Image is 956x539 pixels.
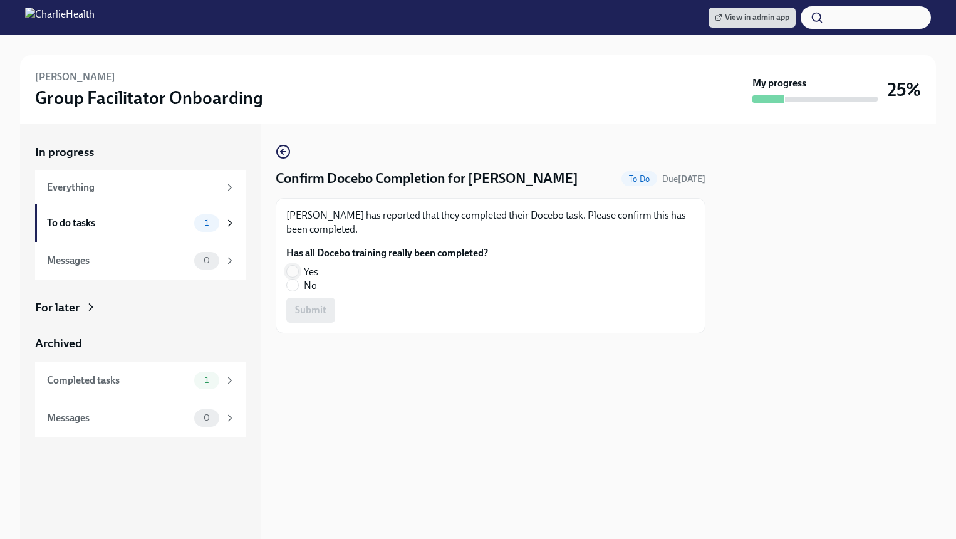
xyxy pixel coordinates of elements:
[709,8,796,28] a: View in admin app
[35,144,246,160] a: In progress
[35,399,246,437] a: Messages0
[35,300,246,316] a: For later
[47,216,189,230] div: To do tasks
[276,169,578,188] h4: Confirm Docebo Completion for [PERSON_NAME]
[35,362,246,399] a: Completed tasks1
[621,174,657,184] span: To Do
[662,174,705,184] span: Due
[47,254,189,268] div: Messages
[35,335,246,352] a: Archived
[197,375,216,385] span: 1
[47,374,189,387] div: Completed tasks
[47,181,219,194] div: Everything
[286,209,695,236] p: [PERSON_NAME] has reported that they completed their Docebo task. Please confirm this has been co...
[304,265,318,279] span: Yes
[715,11,789,24] span: View in admin app
[47,411,189,425] div: Messages
[304,279,317,293] span: No
[35,204,246,242] a: To do tasks1
[286,246,488,260] label: Has all Docebo training really been completed?
[35,300,80,316] div: For later
[678,174,705,184] strong: [DATE]
[197,218,216,228] span: 1
[35,242,246,280] a: Messages0
[888,78,921,101] h3: 25%
[35,70,115,84] h6: [PERSON_NAME]
[662,173,705,185] span: October 12th, 2025 10:00
[25,8,95,28] img: CharlieHealth
[196,256,217,265] span: 0
[35,170,246,204] a: Everything
[35,86,263,109] h3: Group Facilitator Onboarding
[196,413,217,422] span: 0
[752,76,806,90] strong: My progress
